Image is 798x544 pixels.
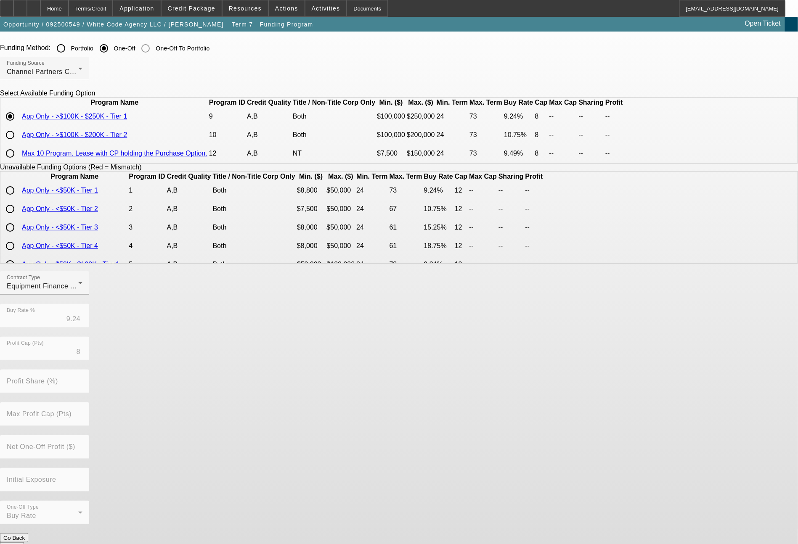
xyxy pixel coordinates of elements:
a: App Only - >$100K - $250K - Tier 1 [22,113,127,120]
td: 10.75% [424,200,453,218]
td: $200,000 [406,126,435,144]
td: -- [498,200,524,218]
td: Both [212,256,262,273]
th: Min. ($) [376,98,406,107]
span: Term 7 [232,21,253,28]
mat-label: Funding Source [7,61,45,66]
mat-label: Profit Share (%) [7,378,58,385]
td: A,B [247,126,292,144]
td: -- [605,126,623,144]
td: $50,000 [297,256,326,273]
td: 12 [454,200,468,218]
th: Buy Rate [504,98,533,107]
td: 24 [356,256,388,273]
label: One-Off [112,44,135,53]
th: Program Name [21,98,208,107]
td: 24 [356,237,388,255]
th: Cap [454,172,468,181]
span: Resources [229,5,262,12]
td: 24 [356,200,388,218]
td: $7,500 [297,200,326,218]
mat-label: Profit Cap (Pts) [7,341,44,346]
td: A,B [167,200,212,218]
td: -- [525,200,543,218]
th: Profit [525,172,543,181]
td: Both [212,219,262,236]
td: -- [605,145,623,162]
td: $50,000 [326,237,355,255]
td: 73 [469,145,503,162]
td: A,B [247,108,292,125]
td: $250,000 [406,108,435,125]
td: 9 [209,108,246,125]
td: 15.25% [424,219,453,236]
a: App Only - <$50K - Tier 1 [22,187,98,194]
td: -- [498,182,524,199]
span: Red = Mismatch [90,164,139,171]
a: Max 10 Program. Lease with CP holding the Purchase Option. [22,150,207,157]
th: Max. ($) [406,98,435,107]
a: App Only - $50K - $100K - Tier 1 [22,261,119,268]
td: 10.75% [504,126,533,144]
th: Credit Quality [167,172,212,181]
td: -- [469,200,497,218]
td: $8,800 [297,182,326,199]
td: -- [549,145,578,162]
button: Funding Program [258,17,315,32]
button: Activities [305,0,347,16]
th: Min. Term [356,172,388,181]
td: 8 [534,126,548,144]
td: 18.75% [424,237,453,255]
td: $7,500 [376,145,406,162]
button: Term 7 [229,17,256,32]
td: -- [525,182,543,199]
th: Title / Non-Title [212,172,262,181]
th: Corp Only [342,98,376,107]
th: Sharing [578,98,604,107]
td: 1 [128,182,165,199]
td: 8 [534,108,548,125]
th: Min. ($) [297,172,326,181]
td: 9.24% [424,256,453,273]
td: 73 [389,182,423,199]
td: -- [525,256,543,273]
td: Both [292,126,342,144]
td: 12 [454,237,468,255]
td: -- [498,256,524,273]
td: A,B [167,237,212,255]
a: App Only - <$50K - Tier 2 [22,205,98,212]
td: -- [549,126,578,144]
button: Credit Package [162,0,222,16]
th: Profit [605,98,623,107]
span: Equipment Finance Agreement [7,283,105,290]
td: -- [469,237,497,255]
td: 24 [436,126,468,144]
td: -- [469,182,497,199]
td: 61 [389,237,423,255]
button: Actions [269,0,305,16]
td: Both [212,182,262,199]
td: $50,000 [326,200,355,218]
th: Buy Rate [424,172,453,181]
a: Open Ticket [742,16,784,31]
mat-label: Buy Rate % [7,308,35,313]
td: 12 [454,182,468,199]
th: Cap [534,98,548,107]
td: -- [469,219,497,236]
td: 24 [436,145,468,162]
a: App Only - >$100K - $200K - Tier 2 [22,131,127,138]
span: Credit Package [168,5,215,12]
mat-label: One-Off Type [7,504,39,510]
td: 12 [209,145,246,162]
td: 73 [469,126,503,144]
td: -- [578,108,604,125]
th: Max. Term [389,172,423,181]
th: Credit Quality [247,98,292,107]
label: Portfolio [69,44,94,53]
td: 3 [128,219,165,236]
td: 8 [534,145,548,162]
td: A,B [167,219,212,236]
td: -- [525,219,543,236]
th: Max. ($) [326,172,355,181]
td: A,B [167,182,212,199]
